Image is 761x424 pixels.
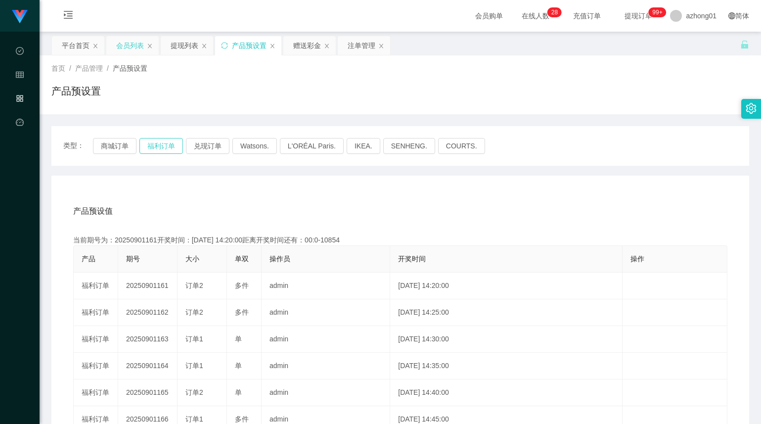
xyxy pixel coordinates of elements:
div: 产品预设置 [232,36,267,55]
span: 充值订单 [568,12,606,19]
sup: 1045 [648,7,666,17]
p: 8 [554,7,558,17]
button: 商城订单 [93,138,136,154]
i: 图标: menu-unfold [51,0,85,32]
span: 产品管理 [16,95,24,183]
button: Watsons. [232,138,277,154]
h1: 产品预设置 [51,84,101,98]
td: admin [262,326,390,353]
div: 赠送彩金 [293,36,321,55]
i: 图标: close [269,43,275,49]
td: admin [262,273,390,299]
i: 图标: close [147,43,153,49]
span: 在线人数 [517,12,554,19]
span: 订单1 [185,362,203,370]
span: 订单2 [185,388,203,396]
span: 订单2 [185,282,203,289]
td: 20250901163 [118,326,178,353]
span: 产品预设值 [73,205,113,217]
span: / [69,64,71,72]
i: 图标: appstore-o [16,90,24,110]
img: logo.9652507e.png [12,10,28,24]
td: 福利订单 [74,299,118,326]
span: 多件 [235,308,249,316]
td: [DATE] 14:40:00 [390,379,623,406]
td: 20250901164 [118,353,178,379]
div: 当前期号为：20250901161开奖时间：[DATE] 14:20:00距离开奖时间还有：00:0-10854 [73,235,727,245]
span: 订单1 [185,415,203,423]
span: / [107,64,109,72]
i: 图标: setting [746,103,757,114]
td: [DATE] 14:30:00 [390,326,623,353]
button: COURTS. [438,138,485,154]
span: 单 [235,335,242,343]
td: [DATE] 14:20:00 [390,273,623,299]
td: 福利订单 [74,379,118,406]
span: 首页 [51,64,65,72]
i: 图标: close [201,43,207,49]
button: 兑现订单 [186,138,229,154]
span: 操作 [630,255,644,263]
td: admin [262,379,390,406]
span: 订单1 [185,335,203,343]
span: 多件 [235,415,249,423]
div: 注单管理 [348,36,375,55]
i: 图标: check-circle-o [16,43,24,62]
td: 福利订单 [74,353,118,379]
button: SENHENG. [383,138,435,154]
button: IKEA. [347,138,380,154]
td: 20250901161 [118,273,178,299]
i: 图标: close [324,43,330,49]
span: 数据中心 [16,47,24,136]
span: 产品 [82,255,95,263]
td: [DATE] 14:25:00 [390,299,623,326]
div: 提现列表 [171,36,198,55]
td: 福利订单 [74,326,118,353]
i: 图标: table [16,66,24,86]
span: 产品预设置 [113,64,147,72]
span: 操作员 [269,255,290,263]
sup: 28 [547,7,562,17]
p: 2 [551,7,555,17]
span: 提现订单 [620,12,657,19]
button: 福利订单 [139,138,183,154]
span: 单 [235,388,242,396]
span: 期号 [126,255,140,263]
i: 图标: close [378,43,384,49]
span: 单双 [235,255,249,263]
span: 类型： [63,138,93,154]
div: 会员列表 [116,36,144,55]
td: admin [262,299,390,326]
span: 多件 [235,282,249,289]
td: [DATE] 14:35:00 [390,353,623,379]
i: 图标: unlock [740,40,749,49]
span: 开奖时间 [398,255,426,263]
div: 平台首页 [62,36,90,55]
td: admin [262,353,390,379]
span: 会员管理 [16,71,24,159]
button: L'ORÉAL Paris. [280,138,344,154]
i: 图标: sync [221,42,228,49]
span: 产品管理 [75,64,103,72]
td: 福利订单 [74,273,118,299]
td: 20250901165 [118,379,178,406]
i: 图标: close [92,43,98,49]
a: 图标: dashboard平台首页 [16,113,24,213]
td: 20250901162 [118,299,178,326]
span: 订单2 [185,308,203,316]
i: 图标: global [728,12,735,19]
span: 单 [235,362,242,370]
span: 大小 [185,255,199,263]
